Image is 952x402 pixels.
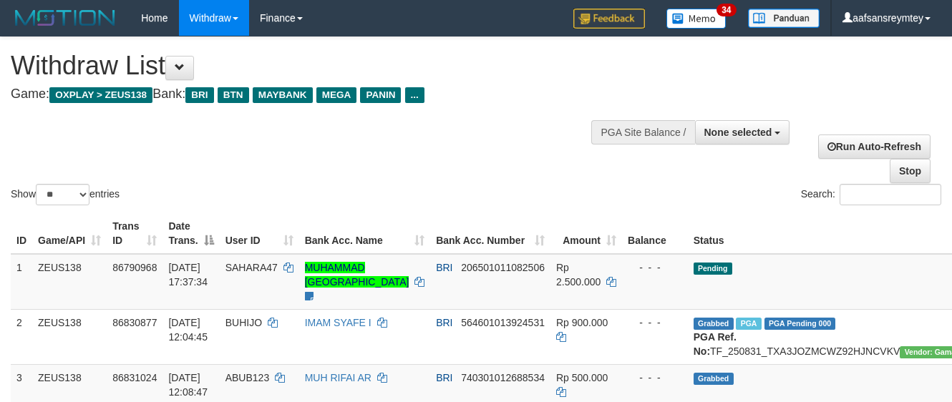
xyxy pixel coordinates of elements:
[764,318,836,330] span: PGA Pending
[112,262,157,273] span: 86790968
[316,87,357,103] span: MEGA
[220,213,299,254] th: User ID: activate to sort column ascending
[890,159,931,183] a: Stop
[405,87,424,103] span: ...
[556,262,601,288] span: Rp 2.500.000
[112,372,157,383] span: 86831024
[360,87,401,103] span: PANIN
[461,317,545,328] span: Copy 564601013924531 to clipboard
[32,213,107,254] th: Game/API: activate to sort column ascending
[168,262,208,288] span: [DATE] 17:37:34
[305,317,371,328] a: IMAM SYAFE I
[11,52,621,80] h1: Withdraw List
[556,372,608,383] span: Rp 500.000
[704,127,772,138] span: None selected
[225,317,262,328] span: BUHIJO
[185,87,213,103] span: BRI
[299,213,431,254] th: Bank Acc. Name: activate to sort column ascending
[36,184,89,205] select: Showentries
[461,372,545,383] span: Copy 740301012688534 to clipboard
[591,120,694,144] div: PGA Site Balance /
[461,262,545,273] span: Copy 206501011082506 to clipboard
[162,213,219,254] th: Date Trans.: activate to sort column descending
[622,213,688,254] th: Balance
[840,184,941,205] input: Search:
[305,262,409,288] a: MUHAMMAD [GEOGRAPHIC_DATA]
[695,120,790,144] button: None selected
[225,372,269,383] span: ABUB123
[748,9,820,28] img: panduan.png
[436,262,452,273] span: BRI
[736,318,761,330] span: Marked by aafkaynarin
[694,263,732,275] span: Pending
[818,134,931,159] a: Run Auto-Refresh
[430,213,550,254] th: Bank Acc. Number: activate to sort column ascending
[550,213,622,254] th: Amount: activate to sort column ascending
[11,213,32,254] th: ID
[573,9,645,29] img: Feedback.jpg
[694,373,734,385] span: Grabbed
[556,317,608,328] span: Rp 900.000
[628,371,682,385] div: - - -
[436,372,452,383] span: BRI
[11,184,120,205] label: Show entries
[694,318,734,330] span: Grabbed
[225,262,278,273] span: SAHARA47
[112,317,157,328] span: 86830877
[253,87,313,103] span: MAYBANK
[666,9,727,29] img: Button%20Memo.svg
[305,372,371,383] a: MUH RIFAI AR
[32,254,107,310] td: ZEUS138
[436,317,452,328] span: BRI
[49,87,152,103] span: OXPLAY > ZEUS138
[801,184,941,205] label: Search:
[218,87,249,103] span: BTN
[11,87,621,102] h4: Game: Bank:
[694,331,737,357] b: PGA Ref. No:
[628,315,682,330] div: - - -
[628,260,682,275] div: - - -
[11,309,32,364] td: 2
[107,213,162,254] th: Trans ID: activate to sort column ascending
[11,254,32,310] td: 1
[11,7,120,29] img: MOTION_logo.png
[168,317,208,343] span: [DATE] 12:04:45
[717,4,736,16] span: 34
[168,372,208,398] span: [DATE] 12:08:47
[32,309,107,364] td: ZEUS138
